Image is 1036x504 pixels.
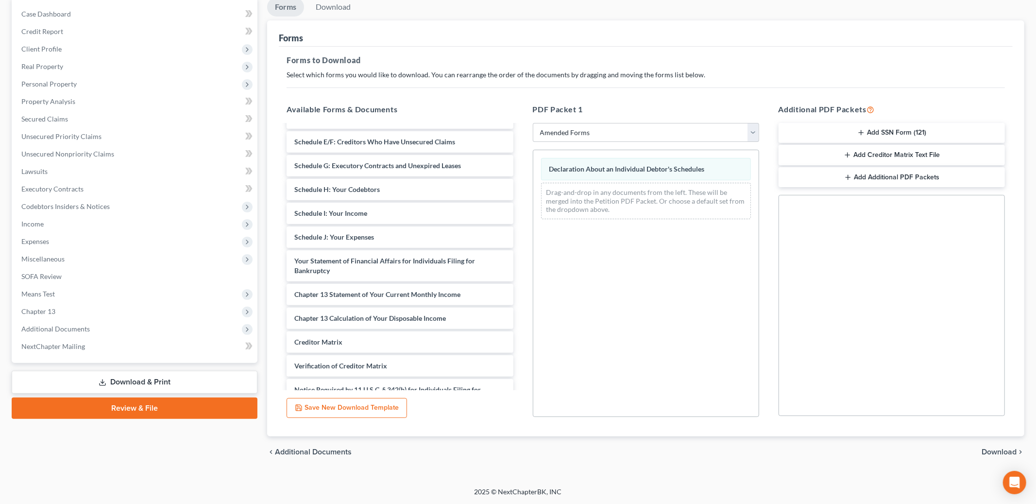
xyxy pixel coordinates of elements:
[275,448,352,456] span: Additional Documents
[21,325,90,333] span: Additional Documents
[14,338,257,355] a: NextChapter Mailing
[267,448,275,456] i: chevron_left
[21,115,68,123] span: Secured Claims
[779,167,1005,188] button: Add Additional PDF Packets
[533,104,759,115] h5: PDF Packet 1
[21,132,102,140] span: Unsecured Priority Claims
[294,338,342,346] span: Creditor Matrix
[294,362,387,370] span: Verification of Creditor Matrix
[21,97,75,105] span: Property Analysis
[294,161,461,170] span: Schedule G: Executory Contracts and Unexpired Leases
[21,342,85,350] span: NextChapter Mailing
[294,185,380,193] span: Schedule H: Your Codebtors
[294,233,374,241] span: Schedule J: Your Expenses
[279,32,303,44] div: Forms
[1017,448,1024,456] i: chevron_right
[14,128,257,145] a: Unsecured Priority Claims
[21,255,65,263] span: Miscellaneous
[12,398,257,419] a: Review & File
[12,371,257,394] a: Download & Print
[21,272,62,280] span: SOFA Review
[779,145,1005,165] button: Add Creditor Matrix Text File
[21,167,48,175] span: Lawsuits
[779,123,1005,143] button: Add SSN Form (121)
[21,62,63,70] span: Real Property
[21,185,84,193] span: Executory Contracts
[549,165,705,173] span: Declaration About an Individual Debtor's Schedules
[287,54,1005,66] h5: Forms to Download
[294,314,446,322] span: Chapter 13 Calculation of Your Disposable Income
[14,145,257,163] a: Unsecured Nonpriority Claims
[982,448,1017,456] span: Download
[21,80,77,88] span: Personal Property
[294,290,460,298] span: Chapter 13 Statement of Your Current Monthly Income
[294,209,367,217] span: Schedule I: Your Income
[287,398,407,418] button: Save New Download Template
[14,5,257,23] a: Case Dashboard
[287,70,1005,80] p: Select which forms you would like to download. You can rearrange the order of the documents by dr...
[779,104,1005,115] h5: Additional PDF Packets
[21,45,62,53] span: Client Profile
[294,257,475,275] span: Your Statement of Financial Affairs for Individuals Filing for Bankruptcy
[21,27,63,35] span: Credit Report
[267,448,352,456] a: chevron_left Additional Documents
[21,10,71,18] span: Case Dashboard
[21,202,110,210] span: Codebtors Insiders & Notices
[1003,471,1026,494] div: Open Intercom Messenger
[21,290,55,298] span: Means Test
[14,110,257,128] a: Secured Claims
[294,385,481,403] span: Notice Required by 11 U.S.C. § 342(b) for Individuals Filing for Bankruptcy
[287,104,513,115] h5: Available Forms & Documents
[541,183,751,219] div: Drag-and-drop in any documents from the left. These will be merged into the Petition PDF Packet. ...
[21,220,44,228] span: Income
[294,138,455,146] span: Schedule E/F: Creditors Who Have Unsecured Claims
[21,237,49,245] span: Expenses
[14,268,257,285] a: SOFA Review
[14,180,257,198] a: Executory Contracts
[21,307,55,315] span: Chapter 13
[14,93,257,110] a: Property Analysis
[21,150,114,158] span: Unsecured Nonpriority Claims
[14,23,257,40] a: Credit Report
[982,448,1024,456] button: Download chevron_right
[14,163,257,180] a: Lawsuits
